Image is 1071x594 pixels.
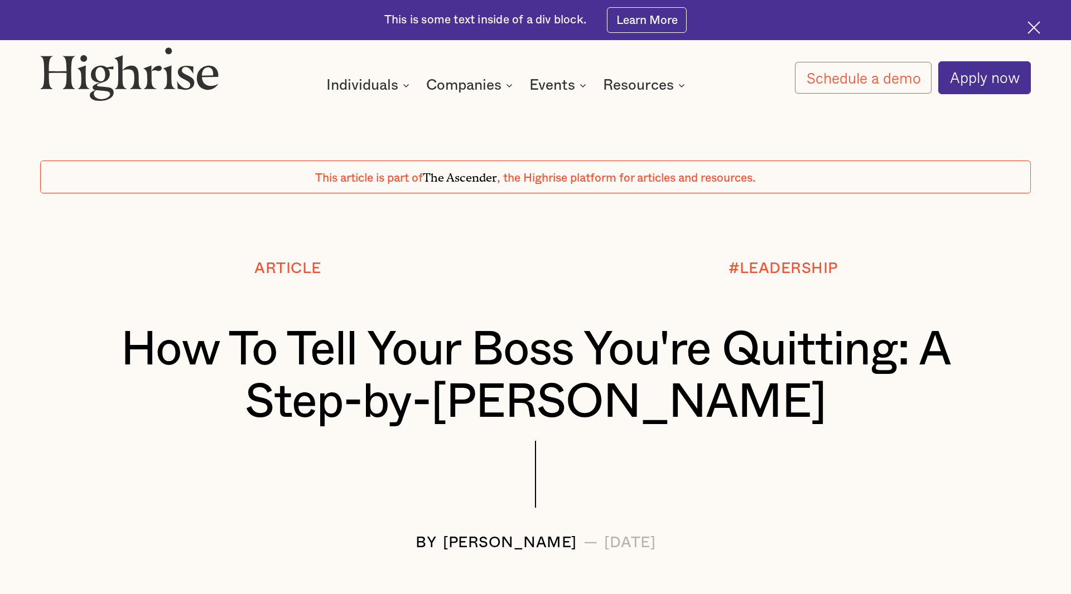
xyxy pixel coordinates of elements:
[326,79,413,92] div: Individuals
[426,79,501,92] div: Companies
[583,534,598,551] div: —
[1027,21,1040,34] img: Cross icon
[607,7,687,32] a: Learn More
[326,79,398,92] div: Individuals
[384,12,587,28] div: This is some text inside of a div block.
[795,62,932,94] a: Schedule a demo
[426,79,516,92] div: Companies
[443,534,577,551] div: [PERSON_NAME]
[81,324,990,429] h1: How To Tell Your Boss You're Quitting: A Step-by-[PERSON_NAME]
[40,47,219,101] img: Highrise logo
[729,260,838,277] div: #LEADERSHIP
[604,534,655,551] div: [DATE]
[497,172,756,184] span: , the Highrise platform for articles and resources.
[529,79,575,92] div: Events
[603,79,688,92] div: Resources
[529,79,590,92] div: Events
[254,260,321,277] div: Article
[423,168,497,182] span: The Ascender
[938,61,1031,94] a: Apply now
[416,534,436,551] div: BY
[315,172,423,184] span: This article is part of
[603,79,674,92] div: Resources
